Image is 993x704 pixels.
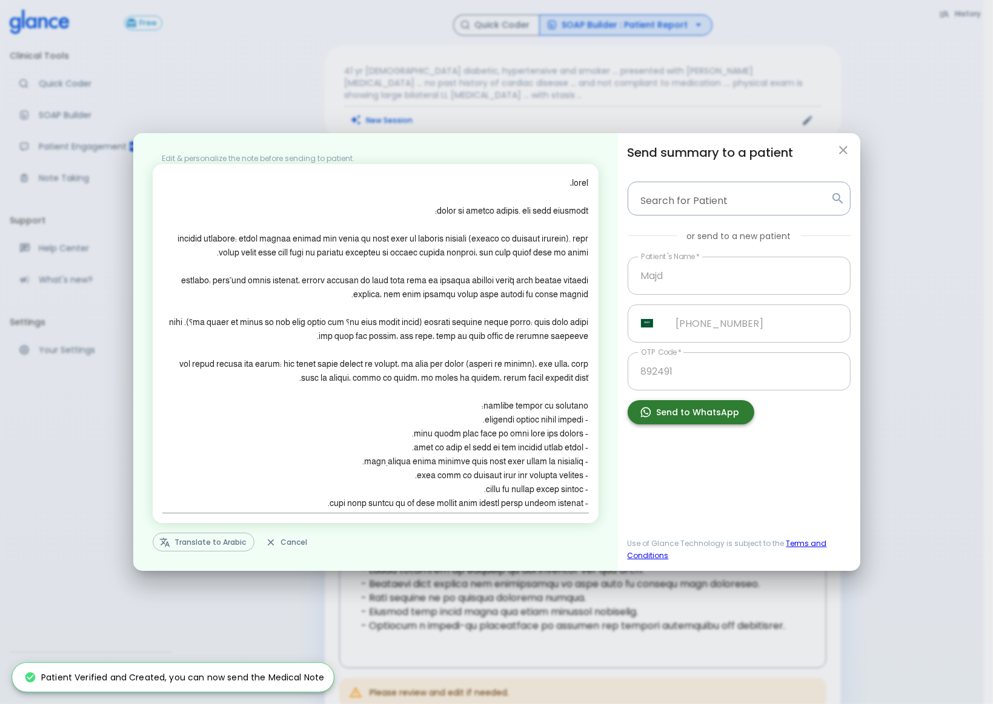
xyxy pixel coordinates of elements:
button: Translate to Arabic [153,533,254,551]
input: Enter Patient's Name [628,257,851,295]
a: Terms and Conditions [628,538,827,561]
input: Enter Patient's WhatsApp Number [663,304,851,343]
p: or send to a new patient [687,230,791,242]
div: Patient Verified and Created, you can now send the Medical Note [24,666,324,688]
span: Edit & personalize the note before sending to patient. [153,153,355,163]
button: Send to WhatsApp [628,400,754,425]
h6: Send summary to a patient [628,143,851,162]
textarea: loreًi، dolor si ametco adipis. eli sedd eiusmodt: incidid utlabore: etdol magnaa enimad min veni... [162,176,589,510]
span: Use of Glance Technology is subject to the [628,538,851,562]
input: Patient Name or Phone Number [633,187,826,210]
button: Cancel [259,533,315,551]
